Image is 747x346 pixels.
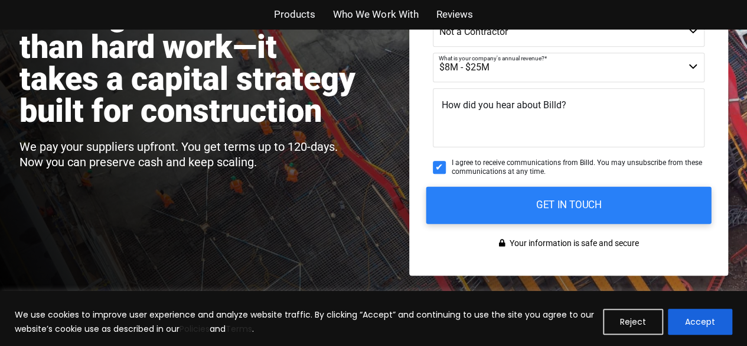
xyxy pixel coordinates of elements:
[436,6,472,23] a: Reviews
[333,6,418,23] a: Who We Work With
[442,99,566,111] span: How did you hear about Billd?
[507,235,639,252] span: Your information is safe and secure
[433,161,446,174] input: I agree to receive communications from Billd. You may unsubscribe from these communications at an...
[180,323,210,335] a: Policies
[452,159,704,176] span: I agree to receive communications from Billd. You may unsubscribe from these communications at an...
[226,323,252,335] a: Terms
[19,139,362,170] p: We pay your suppliers upfront. You get terms up to 120-days. Now you can preserve cash and keep s...
[603,309,663,335] button: Reject
[426,186,711,224] input: GET IN TOUCH
[15,308,594,336] p: We use cookies to improve user experience and analyze website traffic. By clicking “Accept” and c...
[274,6,315,23] a: Products
[668,309,732,335] button: Accept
